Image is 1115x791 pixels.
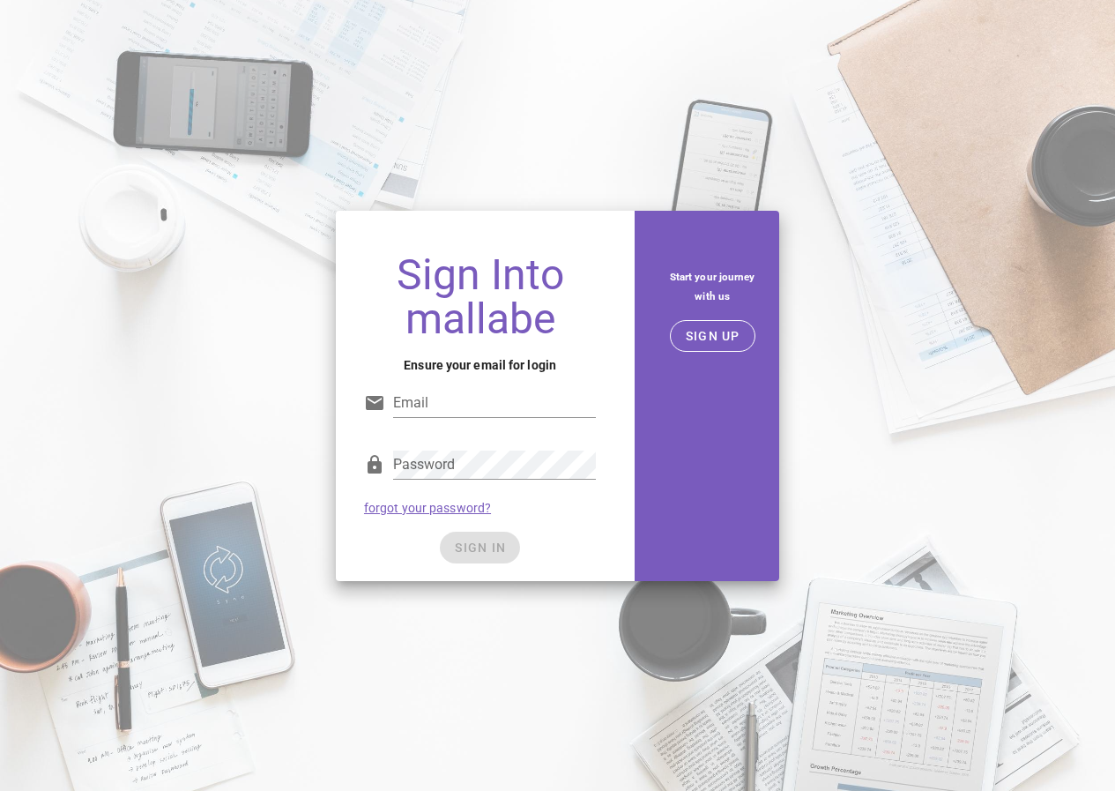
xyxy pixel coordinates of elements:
[364,253,596,341] h1: Sign Into mallabe
[685,329,740,343] span: SIGN UP
[364,501,491,515] a: forgot your password?
[364,355,596,375] h4: Ensure your email for login
[659,267,765,306] h5: Start your journey with us
[670,320,755,352] button: SIGN UP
